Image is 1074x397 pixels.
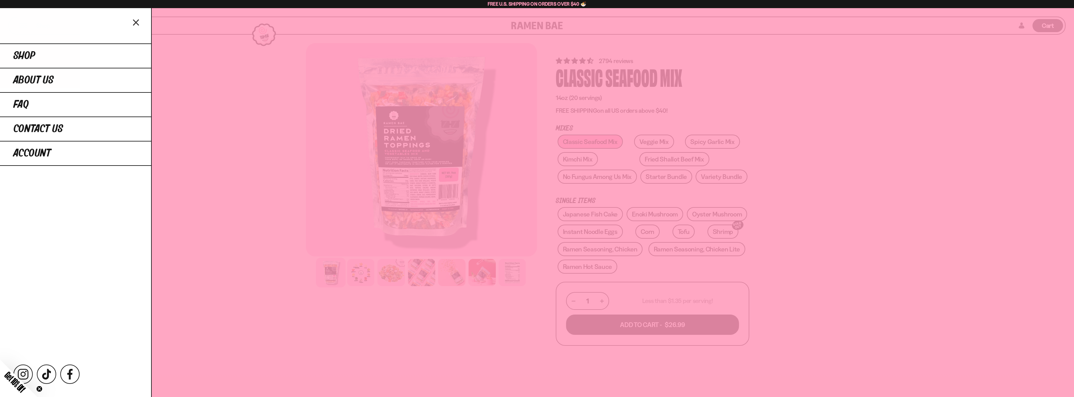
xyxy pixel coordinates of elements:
span: Account [13,148,51,159]
button: Close teaser [36,386,42,392]
span: FAQ [13,99,29,110]
span: Shop [13,50,35,62]
span: Contact Us [13,123,63,135]
span: Free U.S. Shipping on Orders over $40 🍜 [488,1,587,7]
span: About Us [13,75,54,86]
span: Get 10% Off [3,370,27,394]
button: Close menu [131,17,142,27]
